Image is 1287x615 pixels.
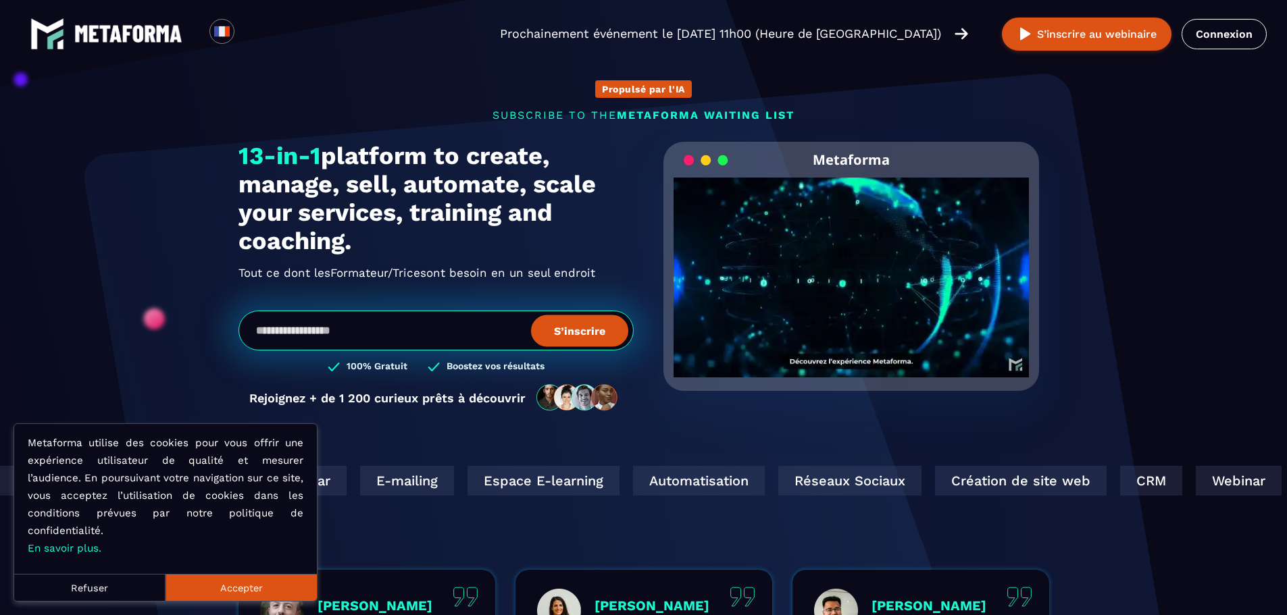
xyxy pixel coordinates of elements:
[730,587,755,607] img: quote
[1182,19,1267,49] a: Connexion
[1002,18,1171,51] button: S’inscrire au webinaire
[447,360,545,373] h3: Boostez vos résultats
[213,23,230,40] img: fr
[928,466,1099,496] div: Création de site web
[428,360,440,373] img: checked
[617,109,794,122] span: METAFORMA WAITING LIST
[771,466,914,496] div: Réseaux Sociaux
[166,574,317,601] button: Accepter
[249,391,526,405] p: Rejoignez + de 1 200 curieux prêts à découvrir
[531,315,628,346] button: S’inscrire
[347,360,407,373] h3: 100% Gratuit
[318,597,432,614] p: [PERSON_NAME]
[28,434,303,557] p: Metaforma utilise des cookies pour vous offrir une expérience utilisateur de qualité et mesurer l...
[1017,26,1034,43] img: play
[353,466,447,496] div: E-mailing
[453,587,478,607] img: quote
[500,24,941,43] p: Prochainement événement le [DATE] 11h00 (Heure de [GEOGRAPHIC_DATA])
[1188,466,1274,496] div: Webinar
[238,109,1049,122] p: SUBSCRIBE TO THE
[234,19,268,49] div: Search for option
[674,178,1030,355] video: Your browser does not support the video tag.
[246,26,256,42] input: Search for option
[14,574,166,601] button: Refuser
[602,84,685,95] p: Propulsé par l'IA
[813,142,890,178] h2: Metaforma
[238,142,321,170] span: 13-in-1
[330,262,426,284] span: Formateur/Trices
[872,597,986,614] p: [PERSON_NAME]
[532,383,623,412] img: community-people
[238,142,634,255] h1: platform to create, manage, sell, automate, scale your services, training and coaching.
[460,466,612,496] div: Espace E-learning
[238,262,634,284] h2: Tout ce dont les ont besoin en un seul endroit
[684,154,728,167] img: loading
[74,25,182,43] img: logo
[30,17,64,51] img: logo
[253,466,339,496] div: Webinar
[1007,587,1032,607] img: quote
[28,542,101,554] a: En savoir plus.
[1113,466,1175,496] div: CRM
[626,466,757,496] div: Automatisation
[955,26,968,41] img: arrow-right
[328,360,340,373] img: checked
[595,597,709,614] p: [PERSON_NAME]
